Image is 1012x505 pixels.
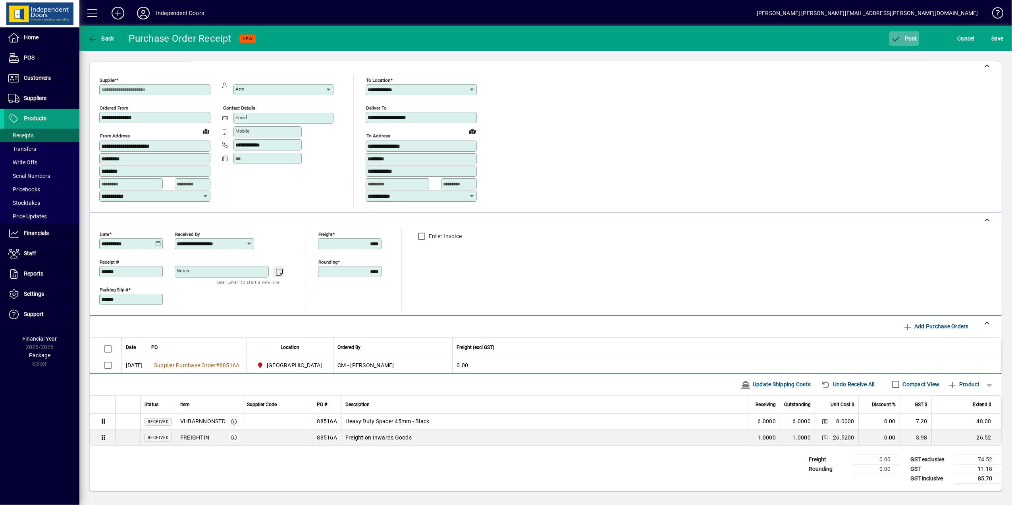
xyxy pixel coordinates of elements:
[4,89,79,108] a: Suppliers
[457,343,494,352] span: Freight (excl GST)
[281,343,299,352] span: Location
[818,377,878,391] button: Undo Receive All
[900,430,931,445] td: 3.98
[4,169,79,183] a: Serial Numbers
[457,343,991,352] div: Freight (excl GST)
[333,357,452,373] td: CM - [PERSON_NAME]
[8,200,40,206] span: Stocktakes
[757,7,978,19] div: [PERSON_NAME] [PERSON_NAME][EMAIL_ADDRESS][PERSON_NAME][DOMAIN_NAME]
[129,32,232,45] div: Purchase Order Receipt
[758,417,776,425] span: 6.0000
[100,259,119,264] mat-label: Receipt #
[4,129,79,142] a: Receipts
[267,361,322,369] span: [GEOGRAPHIC_DATA]
[741,378,811,391] span: Update Shipping Costs
[4,264,79,284] a: Reports
[255,360,326,370] span: Christchurch
[858,430,900,445] td: 0.00
[872,400,896,409] span: Discount %
[318,231,332,237] mat-label: Freight
[821,378,875,391] span: Undo Receive All
[986,2,1002,27] a: Knowledge Base
[780,430,815,445] td: 1.0000
[805,455,852,464] td: Freight
[175,231,200,237] mat-label: Received by
[4,183,79,196] a: Pricebooks
[4,68,79,88] a: Customers
[29,352,50,359] span: Package
[100,287,128,292] mat-label: Packing Slip #
[903,320,969,333] span: Add Purchase Orders
[889,31,919,46] button: Post
[948,378,980,391] span: Product
[931,430,1001,445] td: 26.52
[156,7,204,19] div: Independent Doors
[8,159,37,166] span: Write Offs
[466,125,479,137] a: View on map
[4,305,79,324] a: Support
[24,311,44,317] span: Support
[86,31,116,46] button: Back
[944,377,984,391] button: Product
[958,32,975,45] span: Cancel
[819,432,830,443] button: Change Price Levels
[24,250,36,256] span: Staff
[313,430,341,445] td: 88516A
[151,343,243,352] div: PO
[852,464,900,474] td: 0.00
[956,31,977,46] button: Cancel
[4,224,79,243] a: Financials
[337,343,360,352] span: Ordered By
[427,232,462,240] label: Enter Invoice
[991,32,1004,45] span: ave
[973,400,991,409] span: Extend $
[148,420,169,424] span: Received
[784,400,811,409] span: Outstanding
[235,86,244,92] mat-label: Attn
[4,28,79,48] a: Home
[24,75,51,81] span: Customers
[900,414,931,430] td: 7.20
[756,400,776,409] span: Receiving
[100,105,128,111] mat-label: Ordered from
[317,400,328,409] span: PO #
[954,455,1002,464] td: 74.52
[243,36,253,41] span: NEW
[154,362,216,368] span: Supplier Purchase Order
[366,77,390,83] mat-label: To location
[831,400,854,409] span: Unit Cost $
[24,54,35,61] span: POS
[8,132,34,139] span: Receipts
[8,213,47,220] span: Price Updates
[8,146,36,152] span: Transfers
[216,362,220,368] span: #
[366,105,387,111] mat-label: Deliver To
[852,455,900,464] td: 0.00
[220,362,240,368] span: 88516A
[452,357,1001,373] td: 0.00
[247,400,277,409] span: Supplier Code
[131,6,156,20] button: Profile
[24,230,49,236] span: Financials
[235,128,249,134] mat-label: Mobile
[126,343,136,352] span: Date
[805,464,852,474] td: Rounding
[819,416,830,427] button: Change Price Levels
[4,284,79,304] a: Settings
[915,400,927,409] span: GST $
[180,400,190,409] span: Item
[4,48,79,68] a: POS
[931,414,1001,430] td: 48.00
[4,244,79,264] a: Staff
[905,35,909,42] span: P
[177,268,189,274] mat-label: Notes
[200,125,212,137] a: View on map
[126,343,143,352] div: Date
[180,434,209,441] div: FREIGHTIN
[758,434,776,441] span: 1.0000
[833,434,854,441] span: 26.5200
[837,417,855,425] span: 8.0000
[4,156,79,169] a: Write Offs
[906,464,954,474] td: GST
[79,31,123,46] app-page-header-button: Back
